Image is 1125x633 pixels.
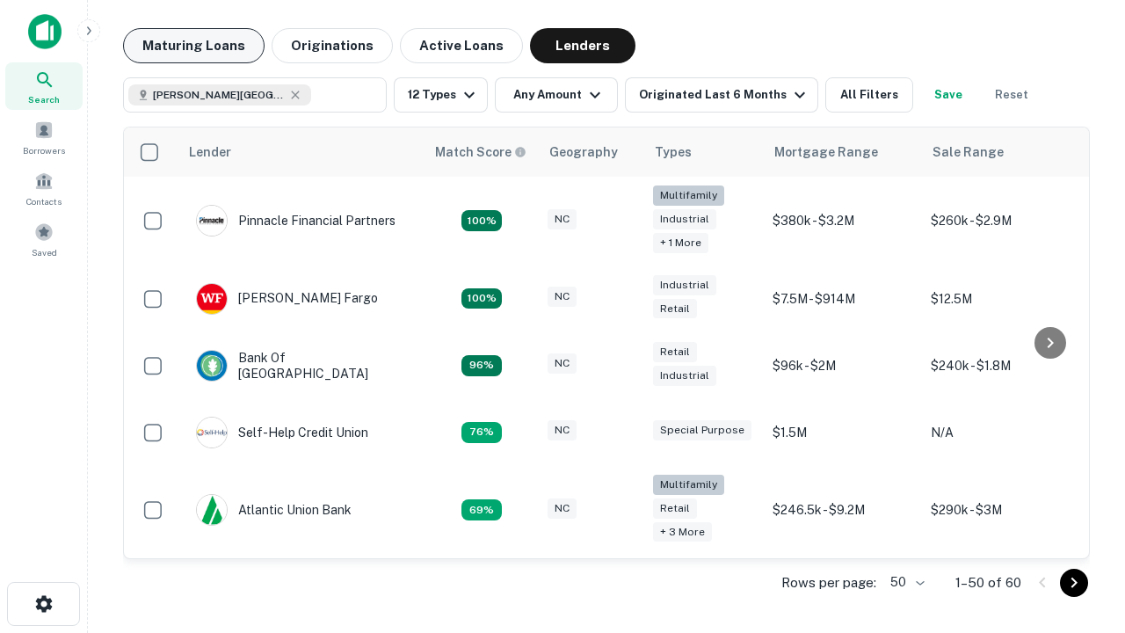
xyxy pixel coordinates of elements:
div: Lender [189,142,231,163]
td: $7.5M - $914M [764,266,922,332]
div: NC [548,353,577,374]
span: Search [28,92,60,106]
td: $240k - $1.8M [922,332,1080,399]
div: Retail [653,299,697,319]
button: 12 Types [394,77,488,113]
button: Originations [272,28,393,63]
div: Matching Properties: 11, hasApolloMatch: undefined [461,422,502,443]
div: Mortgage Range [774,142,878,163]
td: $246.5k - $9.2M [764,466,922,555]
div: Matching Properties: 15, hasApolloMatch: undefined [461,288,502,309]
div: Industrial [653,366,716,386]
td: $12.5M [922,266,1080,332]
div: + 3 more [653,522,712,542]
img: capitalize-icon.png [28,14,62,49]
div: Atlantic Union Bank [196,494,352,526]
div: Types [655,142,692,163]
button: Save your search to get updates of matches that match your search criteria. [920,77,976,113]
span: Saved [32,245,57,259]
button: Originated Last 6 Months [625,77,818,113]
span: Borrowers [23,143,65,157]
img: picture [197,206,227,236]
span: Contacts [26,194,62,208]
a: Search [5,62,83,110]
td: $380k - $3.2M [764,177,922,266]
button: Reset [983,77,1040,113]
div: Matching Properties: 10, hasApolloMatch: undefined [461,499,502,520]
img: picture [197,351,227,381]
div: NC [548,420,577,440]
div: NC [548,498,577,519]
button: Any Amount [495,77,618,113]
img: picture [197,495,227,525]
div: + 1 more [653,233,708,253]
p: 1–50 of 60 [955,572,1021,593]
div: NC [548,209,577,229]
div: Sale Range [933,142,1004,163]
div: Originated Last 6 Months [639,84,810,105]
td: $1.5M [764,399,922,466]
div: Self-help Credit Union [196,417,368,448]
a: Contacts [5,164,83,212]
th: Capitalize uses an advanced AI algorithm to match your search with the best lender. The match sco... [425,127,539,177]
th: Types [644,127,764,177]
a: Saved [5,215,83,263]
div: Industrial [653,209,716,229]
img: picture [197,284,227,314]
div: Matching Properties: 26, hasApolloMatch: undefined [461,210,502,231]
th: Lender [178,127,425,177]
div: Industrial [653,275,716,295]
span: [PERSON_NAME][GEOGRAPHIC_DATA], [GEOGRAPHIC_DATA] [153,87,285,103]
div: Retail [653,342,697,362]
a: Borrowers [5,113,83,161]
img: picture [197,418,227,447]
iframe: Chat Widget [1037,436,1125,520]
div: Matching Properties: 14, hasApolloMatch: undefined [461,355,502,376]
td: $290k - $3M [922,466,1080,555]
th: Sale Range [922,127,1080,177]
td: $260k - $2.9M [922,177,1080,266]
div: Pinnacle Financial Partners [196,205,396,236]
div: [PERSON_NAME] Fargo [196,283,378,315]
button: Lenders [530,28,635,63]
td: N/A [922,399,1080,466]
th: Geography [539,127,644,177]
div: Special Purpose [653,420,751,440]
div: NC [548,287,577,307]
td: $96k - $2M [764,332,922,399]
button: Go to next page [1060,569,1088,597]
p: Rows per page: [781,572,876,593]
div: Retail [653,498,697,519]
div: Capitalize uses an advanced AI algorithm to match your search with the best lender. The match sco... [435,142,526,162]
button: Maturing Loans [123,28,265,63]
button: All Filters [825,77,913,113]
div: Bank Of [GEOGRAPHIC_DATA] [196,350,407,382]
div: Multifamily [653,186,724,206]
div: Geography [549,142,618,163]
div: 50 [883,570,927,595]
button: Active Loans [400,28,523,63]
th: Mortgage Range [764,127,922,177]
h6: Match Score [435,142,523,162]
div: Multifamily [653,475,724,495]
